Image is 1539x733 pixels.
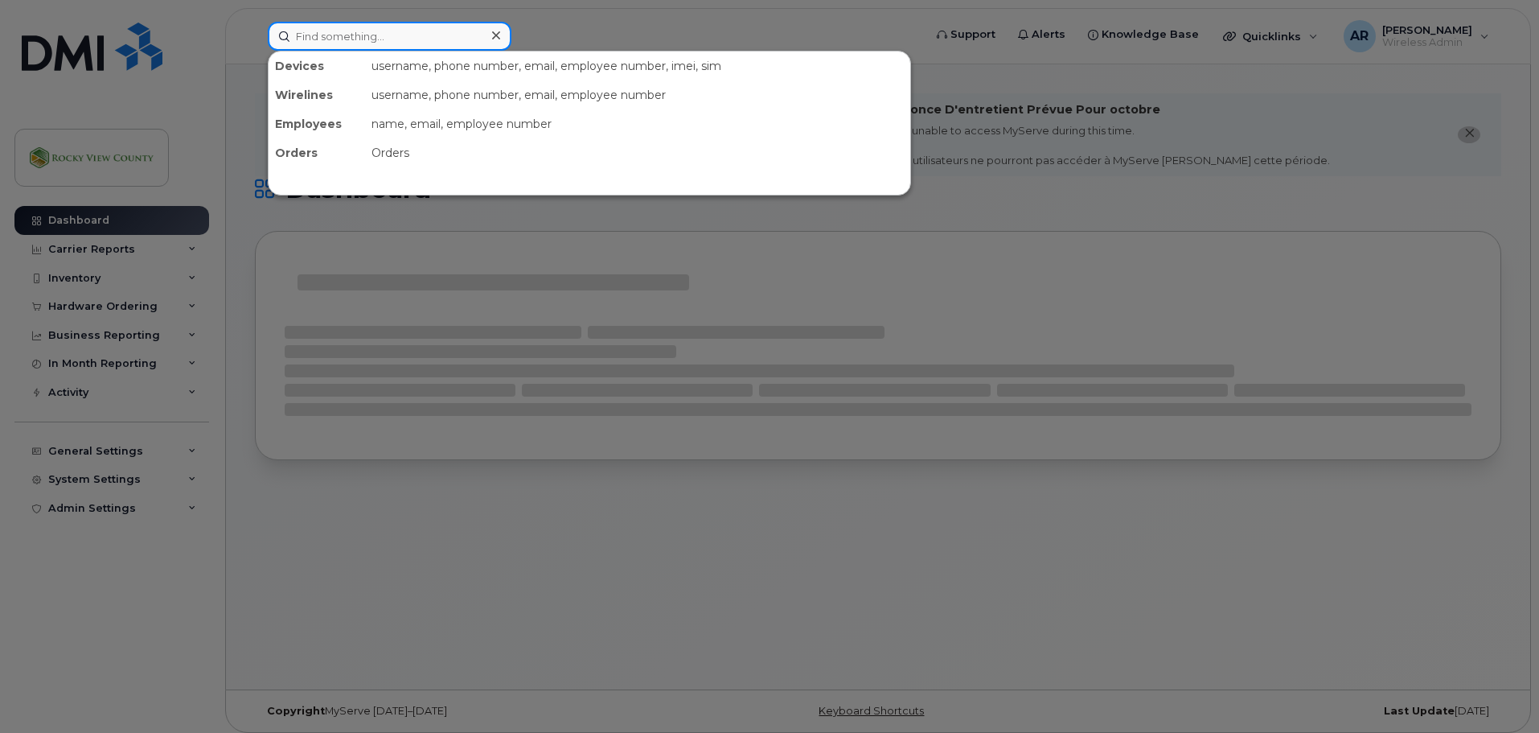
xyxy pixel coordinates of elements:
div: Employees [269,109,365,138]
div: Devices [269,51,365,80]
div: name, email, employee number [365,109,910,138]
div: username, phone number, email, employee number, imei, sim [365,51,910,80]
div: Orders [365,138,910,167]
div: Wirelines [269,80,365,109]
div: username, phone number, email, employee number [365,80,910,109]
div: Orders [269,138,365,167]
